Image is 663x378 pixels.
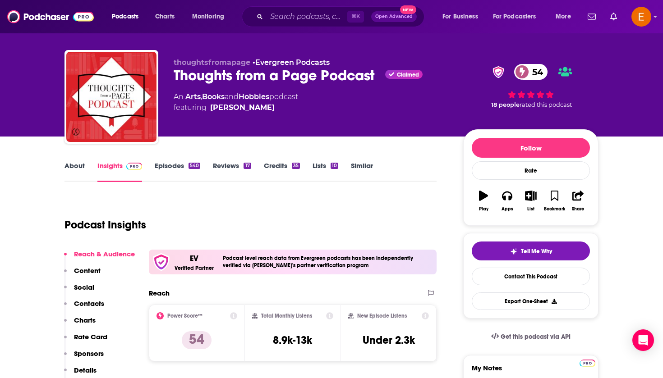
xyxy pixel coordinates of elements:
[487,9,549,24] button: open menu
[64,161,85,182] a: About
[502,206,513,212] div: Apps
[520,101,572,108] span: rated this podcast
[543,185,566,217] button: Bookmark
[213,161,251,182] a: Reviews17
[244,163,251,169] div: 17
[223,255,433,269] h4: Podcast level reach data from Evergreen podcasts has been independently verified via [PERSON_NAME...
[351,161,373,182] a: Similar
[64,299,104,316] button: Contacts
[255,58,330,67] a: Evergreen Podcasts
[580,360,595,367] img: Podchaser Pro
[527,206,534,212] div: List
[74,316,96,324] p: Charts
[182,331,212,349] p: 54
[371,11,417,22] button: Open AdvancedNew
[112,10,138,23] span: Podcasts
[74,299,104,308] p: Contacts
[74,266,101,275] p: Content
[331,163,338,169] div: 10
[521,248,552,255] span: Tell Me Why
[267,9,347,24] input: Search podcasts, credits, & more...
[292,163,300,169] div: 35
[501,333,571,341] span: Get this podcast via API
[264,161,300,182] a: Credits35
[175,265,214,271] h5: Verified Partner
[400,5,416,14] span: New
[631,7,651,27] img: User Profile
[493,10,536,23] span: For Podcasters
[155,161,200,182] a: Episodes540
[491,101,520,108] span: 18 people
[174,91,298,113] div: An podcast
[189,163,200,169] div: 540
[64,332,107,349] button: Rate Card
[442,10,478,23] span: For Business
[186,9,236,24] button: open menu
[64,250,135,266] button: Reach & Audience
[631,7,651,27] span: Logged in as emilymorris
[572,206,584,212] div: Share
[347,11,364,23] span: ⌘ K
[149,289,170,297] h2: Reach
[253,58,330,67] span: •
[472,161,590,180] div: Rate
[472,268,590,285] a: Contact This Podcast
[607,9,621,24] a: Show notifications dropdown
[375,14,413,19] span: Open Advanced
[74,250,135,258] p: Reach & Audience
[64,266,101,283] button: Content
[64,349,104,366] button: Sponsors
[484,326,578,348] a: Get this podcast via API
[632,329,654,351] div: Open Intercom Messenger
[152,253,170,271] img: verfied icon
[273,333,312,347] h3: 8.9k-13k
[64,316,96,332] button: Charts
[74,349,104,358] p: Sponsors
[631,7,651,27] button: Show profile menu
[174,102,298,113] span: featuring
[514,64,548,80] a: 54
[357,313,407,319] h2: New Episode Listens
[584,9,599,24] a: Show notifications dropdown
[210,102,275,113] a: Cindy Burnett
[495,185,519,217] button: Apps
[472,138,590,158] button: Follow
[463,58,599,114] div: verified Badge54 18 peoplerated this podcast
[519,185,543,217] button: List
[363,333,415,347] h3: Under 2.3k
[261,313,312,319] h2: Total Monthly Listens
[202,92,225,101] a: Books
[66,52,157,142] img: Thoughts from a Page Podcast
[566,185,590,217] button: Share
[479,206,488,212] div: Play
[74,366,97,374] p: Details
[549,9,582,24] button: open menu
[472,241,590,260] button: tell me why sparkleTell Me Why
[74,332,107,341] p: Rate Card
[239,92,269,101] a: Hobbies
[201,92,202,101] span: ,
[523,64,548,80] span: 54
[436,9,489,24] button: open menu
[185,92,201,101] a: Arts
[97,161,142,182] a: InsightsPodchaser Pro
[580,358,595,367] a: Pro website
[250,6,433,27] div: Search podcasts, credits, & more...
[313,161,338,182] a: Lists10
[472,185,495,217] button: Play
[155,10,175,23] span: Charts
[510,248,517,255] img: tell me why sparkle
[106,9,150,24] button: open menu
[64,218,146,232] h1: Podcast Insights
[556,10,571,23] span: More
[149,9,180,24] a: Charts
[190,253,198,263] p: EV
[490,66,507,78] img: verified Badge
[192,10,224,23] span: Monitoring
[174,58,250,67] span: thoughtsfromapage
[225,92,239,101] span: and
[472,292,590,310] button: Export One-Sheet
[7,8,94,25] img: Podchaser - Follow, Share and Rate Podcasts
